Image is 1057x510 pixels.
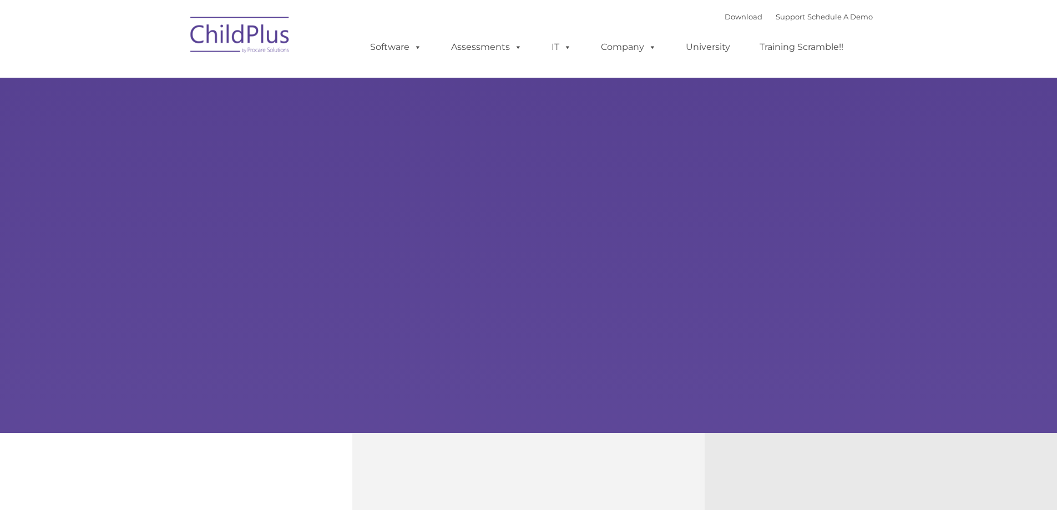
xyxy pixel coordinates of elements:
a: Download [725,12,762,21]
a: Training Scramble!! [749,36,854,58]
a: Company [590,36,667,58]
a: Schedule A Demo [807,12,873,21]
a: Software [359,36,433,58]
a: University [675,36,741,58]
a: IT [540,36,583,58]
a: Assessments [440,36,533,58]
a: Support [776,12,805,21]
font: | [725,12,873,21]
img: ChildPlus by Procare Solutions [185,9,296,64]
